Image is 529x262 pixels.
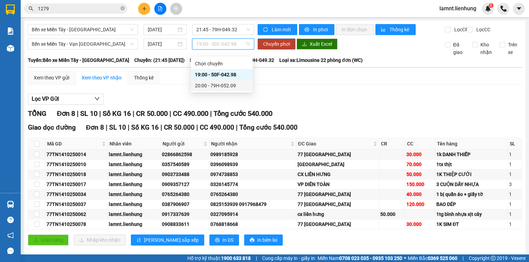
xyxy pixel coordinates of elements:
button: In đơn chọn [336,24,374,35]
button: sort-ascending[PERSON_NAME] sắp xếp [131,234,204,245]
span: | [196,123,198,131]
span: | [99,109,101,118]
span: Chuyến: (21:45 [DATE]) [134,56,185,64]
td: 77TN1410250062 [45,209,108,219]
div: 77 [GEOGRAPHIC_DATA] [298,190,378,198]
button: uploadGiao hàng [28,234,69,245]
div: 77TN1410250014 [46,151,106,158]
div: 1 [509,220,520,228]
div: 0903733488 [162,171,208,178]
th: Tên hàng [435,138,508,150]
span: Kho nhận [478,41,495,56]
span: | [256,254,257,262]
span: printer [250,238,255,243]
span: 21:45 - 79H-049.32 [196,24,250,35]
div: 77TN1410250037 [46,200,106,208]
span: | [210,109,212,118]
td: 77TN1410250034 [45,189,108,199]
span: CC 490.000 [200,123,234,131]
span: In biên lai [257,236,277,244]
div: 77TN1410250078 [46,220,106,228]
span: download [302,42,307,47]
div: 50.000 [406,171,434,178]
span: Thống kê [390,26,410,33]
div: Chọn chuyến [191,58,253,69]
div: 150.000 [406,181,434,188]
span: printer [304,27,310,33]
div: 0357540589 [162,161,208,168]
div: 0387906907 [162,200,208,208]
span: Đơn 8 [57,109,75,118]
th: SL [508,138,522,150]
button: Lọc VP Gửi [28,94,104,105]
span: Người nhận [211,140,289,148]
td: 77TN1410250018 [45,170,108,179]
div: Thống kê [134,74,154,81]
span: | [128,123,129,131]
div: 70.000 [406,161,434,168]
span: printer [215,238,220,243]
div: 120.000 [406,200,434,208]
span: Xuất Excel [310,40,332,48]
span: Lọc VP Gửi [32,95,59,103]
td: 77TN1410250014 [45,150,108,160]
span: message [7,248,14,254]
span: Làm mới [272,26,292,33]
span: | [463,254,464,262]
strong: 0708 023 035 - 0935 103 250 [339,255,402,261]
div: lamnt.lienhung [109,181,159,188]
div: Chọn chuyến [195,60,249,67]
span: CR 50.000 [164,123,195,131]
span: Loại xe: Limousine 22 phòng đơn (WC) [279,56,363,64]
div: 77 [GEOGRAPHIC_DATA] [298,200,378,208]
span: Lọc CC [474,26,491,33]
div: 0908833611 [162,220,208,228]
div: Xem theo VP gửi [34,74,69,81]
div: lamnt.lienhung [109,190,159,198]
span: | [106,123,107,131]
div: lamnt.lienhung [109,161,159,168]
div: lamnt.lienhung [109,151,159,158]
td: 77TN1410250078 [45,219,108,229]
div: 0917337639 [162,210,208,218]
div: 1 [509,200,520,208]
span: Bến xe Miền Tây - Nha Trang [32,24,134,35]
span: Bến xe Miền Tây - Vạn Giã [32,39,134,49]
td: 77TN1410250010 [45,160,108,170]
div: 3 CUỘN DÂY NHỰA [436,181,507,188]
div: 1tx thịt [436,161,507,168]
span: file-add [158,6,163,11]
th: CC [405,138,436,150]
div: 1 [509,171,520,178]
div: lamnt.lienhung [109,171,159,178]
div: 50.000 [380,210,404,218]
span: Đơn 8 [86,123,104,131]
span: Miền Nam [318,254,402,262]
span: bar-chart [381,27,387,33]
span: search [29,6,33,11]
div: 0765264380 [162,190,208,198]
div: 19:00 - 50F-042.98 [195,71,249,78]
div: 20:00 - 79H-052.09 [195,82,249,89]
span: ĐC Giao [298,140,372,148]
div: lamnt.lienhung [109,220,159,228]
div: [GEOGRAPHIC_DATA] [298,161,378,168]
span: down [94,96,100,101]
span: close-circle [121,6,125,10]
span: SL 10 [109,123,126,131]
img: solution-icon [7,28,14,35]
span: aim [174,6,178,11]
span: In phơi [313,26,329,33]
td: 77TN1410250017 [45,179,108,189]
button: caret-down [513,3,525,15]
div: 40.000 [406,190,434,198]
div: 0825153939 0917968479 [210,200,295,208]
div: 77TN1410250062 [46,210,106,218]
span: TỔNG [28,109,46,118]
div: BAO DÉP [436,200,507,208]
div: 1K THIỆP CƯỚI [436,171,507,178]
span: CC 490.000 [173,109,208,118]
span: ⚪️ [404,257,406,260]
div: 77TN1410250034 [46,190,106,198]
span: 1 [490,3,492,8]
